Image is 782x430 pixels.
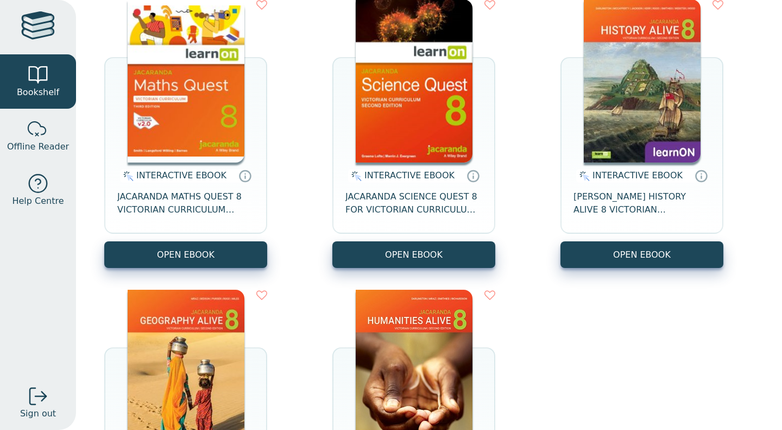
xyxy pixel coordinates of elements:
button: OPEN EBOOK [104,241,267,268]
span: Offline Reader [7,140,69,153]
button: OPEN EBOOK [332,241,495,268]
img: interactive.svg [348,170,362,183]
span: INTERACTIVE EBOOK [136,170,226,180]
span: Help Centre [12,195,64,208]
span: INTERACTIVE EBOOK [364,170,455,180]
span: Sign out [20,407,56,420]
img: interactive.svg [576,170,590,183]
span: INTERACTIVE EBOOK [592,170,683,180]
button: OPEN EBOOK [560,241,723,268]
a: Interactive eBooks are accessed online via the publisher’s portal. They contain interactive resou... [238,169,251,182]
span: JACARANDA MATHS QUEST 8 VICTORIAN CURRICULUM LEARNON EBOOK 3E [117,190,254,216]
a: Interactive eBooks are accessed online via the publisher’s portal. They contain interactive resou... [466,169,480,182]
span: JACARANDA SCIENCE QUEST 8 FOR VICTORIAN CURRICULUM LEARNON 2E EBOOK [345,190,482,216]
span: Bookshelf [17,86,59,99]
a: Interactive eBooks are accessed online via the publisher’s portal. They contain interactive resou... [695,169,708,182]
img: interactive.svg [120,170,134,183]
span: [PERSON_NAME] HISTORY ALIVE 8 VICTORIAN CURRICULUM LEARNON EBOOK 2E [573,190,710,216]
